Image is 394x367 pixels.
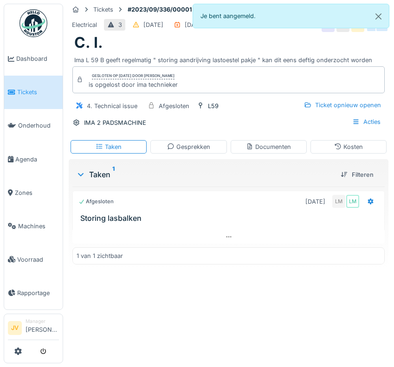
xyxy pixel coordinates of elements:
div: Afgesloten [159,102,189,110]
div: Manager [26,318,59,325]
a: Zones [4,176,63,209]
span: Zones [15,188,59,197]
img: Badge_color-CXgf-gQk.svg [19,9,47,37]
div: Documenten [246,142,291,151]
h1: C. I. [74,34,103,52]
sup: 1 [112,169,115,180]
a: Machines [4,209,63,243]
a: Dashboard [4,42,63,76]
span: Voorraad [17,255,59,264]
div: Tickets [93,5,113,14]
div: 3 [118,20,122,29]
button: Close [368,4,389,29]
span: Onderhoud [18,121,59,130]
a: Voorraad [4,243,63,276]
div: Filteren [337,168,377,181]
div: [DATE] [185,20,205,29]
span: Rapportage [17,289,59,297]
div: [DATE] [305,197,325,206]
div: Taken [76,169,333,180]
div: L59 [208,102,219,110]
li: [PERSON_NAME] [26,318,59,338]
div: [DATE] [143,20,163,29]
a: Tickets [4,76,63,109]
div: Taken [96,142,122,151]
span: Machines [18,222,59,231]
span: Agenda [15,155,59,164]
a: Agenda [4,142,63,176]
div: is opgelost door ima technieker [89,80,178,89]
h3: Storing lasbalken [80,214,381,223]
div: Afgesloten [78,198,114,206]
div: Electrical [72,20,97,29]
div: Je bent aangemeld. [193,4,390,28]
strong: #2023/09/336/00001 [124,5,196,14]
div: Gesprekken [167,142,210,151]
div: Ima L 59 B geeft regelmatig " storing aandrijving lastoestel pakje " kan dit eens deftig onderzoc... [74,52,383,64]
div: Ticket opnieuw openen [300,99,385,111]
span: Tickets [17,88,59,97]
div: Gesloten op [DATE] door [PERSON_NAME] [92,73,174,79]
div: Acties [348,115,385,129]
div: LM [346,195,359,208]
a: Onderhoud [4,109,63,142]
div: IMA 2 PADSMACHINE [84,118,146,127]
a: Rapportage [4,276,63,309]
span: Dashboard [16,54,59,63]
a: JV Manager[PERSON_NAME] [8,318,59,340]
div: 1 van 1 zichtbaar [77,251,123,260]
li: JV [8,321,22,335]
div: 4. Technical issue [87,102,137,110]
div: Kosten [334,142,363,151]
div: LM [332,195,345,208]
